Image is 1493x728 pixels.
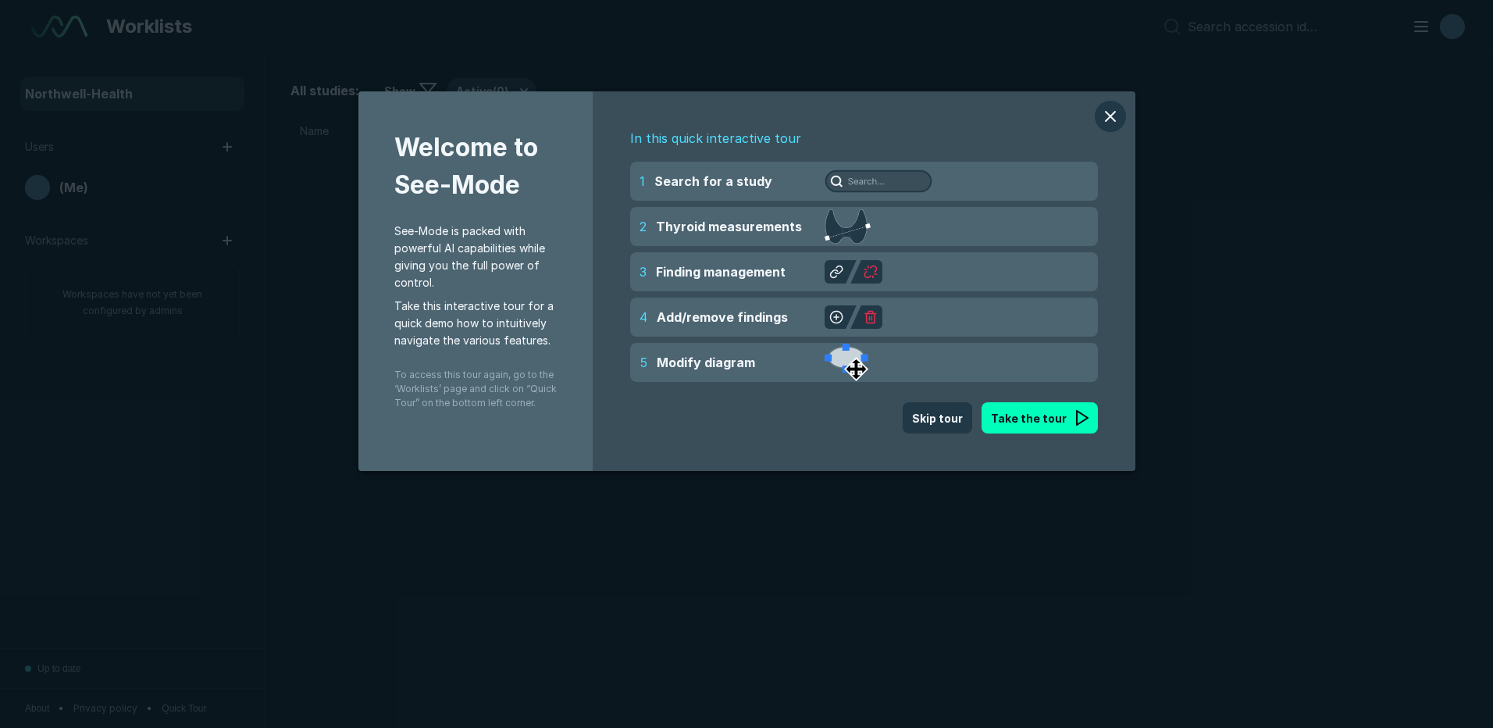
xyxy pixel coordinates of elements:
span: 1 [640,172,645,191]
span: 5 [640,353,647,372]
span: Add/remove findings [657,308,788,327]
span: To access this tour again, go to the ‘Worklists’ page and click on “Quick Tour” on the bottom lef... [394,355,557,410]
img: Add/remove findings [825,305,882,329]
span: See-Mode is packed with powerful AI capabilities while giving you the full power of control. [394,223,557,291]
img: Search for a study [825,170,932,193]
span: Finding management [656,262,786,281]
button: Skip tour [903,402,972,434]
span: In this quick interactive tour [630,129,1098,152]
div: modal [358,91,1135,471]
button: Take the tour [982,402,1098,434]
span: 3 [640,262,647,281]
img: Thyroid measurements [825,209,871,244]
span: Modify diagram [657,353,755,372]
img: Finding management [825,260,882,284]
span: Welcome to See-Mode [394,129,557,223]
span: Take this interactive tour for a quick demo how to intuitively navigate the various features. [394,298,557,349]
span: 4 [640,308,647,327]
span: 2 [640,217,647,236]
span: Search for a study [654,172,772,191]
img: Modify diagram [825,344,868,381]
span: Thyroid measurements [656,217,802,236]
